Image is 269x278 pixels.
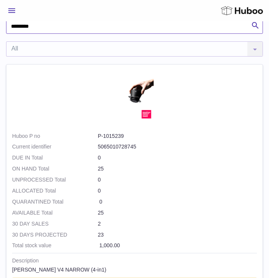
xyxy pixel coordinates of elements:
span: 0 [99,199,102,205]
strong: UNPROCESSED Total [12,176,98,183]
strong: Total stock value [12,242,98,249]
td: 23 [12,231,257,242]
strong: 30 DAY SALES [12,220,98,227]
strong: DUE IN Total [12,154,98,161]
dt: Huboo P no [12,133,98,140]
strong: AVAILABLE Total [12,209,98,216]
strong: 30 DAYS PROJECTED [12,231,98,239]
td: 25 [12,209,257,220]
td: 0 [12,154,257,165]
strong: QUARANTINED Total [12,198,98,205]
strong: ALLOCATED Total [12,187,98,194]
td: 2 [12,220,257,231]
div: [PERSON_NAME] V4 NARROW (4-in1) [12,266,257,273]
dd: P-1015239 [98,133,257,140]
td: 0 [12,187,257,198]
td: 0 [12,176,257,187]
strong: Description [12,257,257,266]
span: 1,000.00 [99,242,120,248]
img: product image [116,70,154,121]
strong: ON HAND Total [12,165,98,172]
dd: 5065010728745 [98,143,257,150]
dt: Current identifier [12,143,98,150]
td: 25 [12,165,257,176]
